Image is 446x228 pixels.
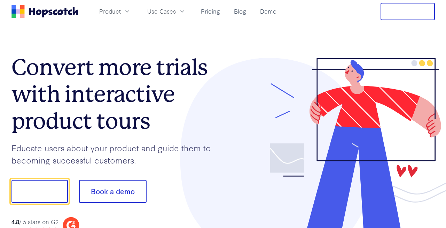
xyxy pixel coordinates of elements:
[11,218,58,226] div: / 5 stars on G2
[11,5,78,18] a: Home
[95,6,135,17] button: Product
[147,7,176,16] span: Use Cases
[381,3,435,20] button: Free Trial
[11,218,19,226] strong: 4.8
[198,6,223,17] a: Pricing
[99,7,121,16] span: Product
[11,180,68,203] button: Show me!
[11,142,223,166] p: Educate users about your product and guide them to becoming successful customers.
[257,6,279,17] a: Demo
[11,54,223,134] h1: Convert more trials with interactive product tours
[143,6,190,17] button: Use Cases
[79,180,147,203] button: Book a demo
[231,6,249,17] a: Blog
